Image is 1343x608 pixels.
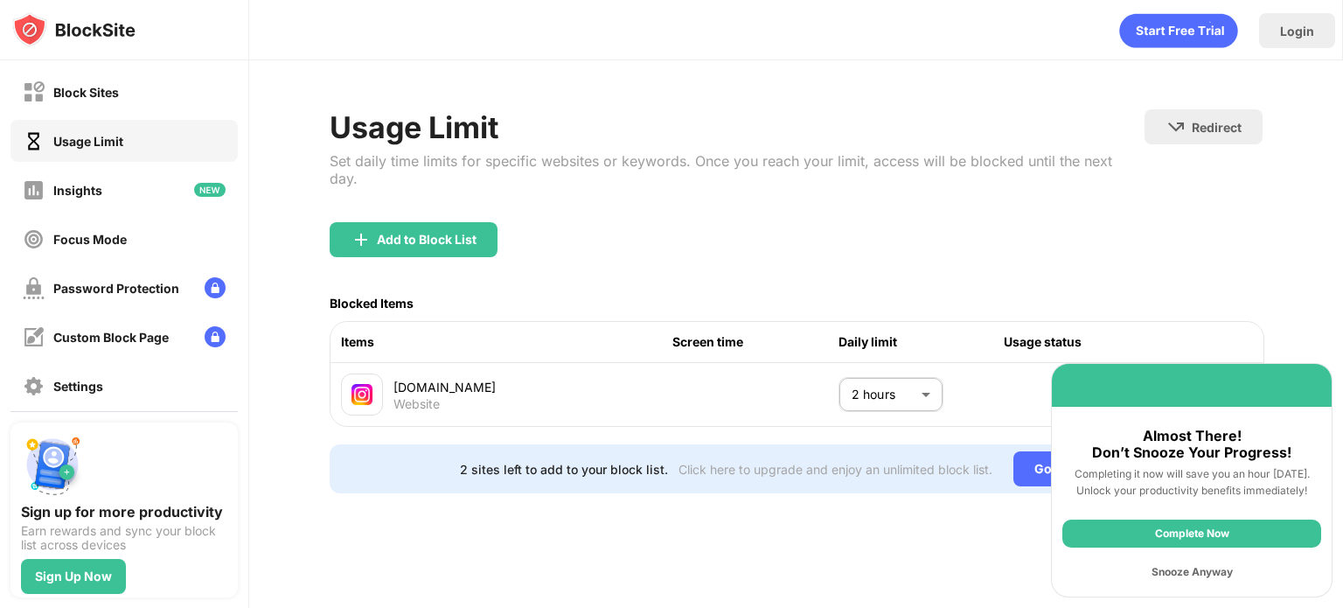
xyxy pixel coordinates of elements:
[53,134,123,149] div: Usage Limit
[53,281,179,296] div: Password Protection
[205,326,226,347] img: lock-menu.svg
[1192,120,1242,135] div: Redirect
[377,233,477,247] div: Add to Block List
[460,462,668,477] div: 2 sites left to add to your block list.
[21,503,227,521] div: Sign up for more productivity
[1119,13,1238,48] div: animation
[1062,428,1321,461] div: Almost There! Don’t Snooze Your Progress!
[53,232,127,247] div: Focus Mode
[23,179,45,201] img: insights-off.svg
[1062,465,1321,499] div: Completing it now will save you an hour [DATE]. Unlock your productivity benefits immediately!
[393,396,440,412] div: Website
[1013,451,1133,486] div: Go Unlimited
[1062,558,1321,586] div: Snooze Anyway
[23,277,45,299] img: password-protection-off.svg
[330,152,1145,187] div: Set daily time limits for specific websites or keywords. Once you reach your limit, access will b...
[205,277,226,298] img: lock-menu.svg
[53,330,169,345] div: Custom Block Page
[12,12,136,47] img: logo-blocksite.svg
[839,332,1005,352] div: Daily limit
[672,332,839,352] div: Screen time
[852,385,915,404] p: 2 hours
[1062,520,1321,548] div: Complete Now
[23,228,45,250] img: focus-off.svg
[341,332,672,352] div: Items
[53,85,119,100] div: Block Sites
[1004,332,1170,352] div: Usage status
[21,524,227,552] div: Earn rewards and sync your block list across devices
[393,378,672,396] div: [DOMAIN_NAME]
[23,130,45,152] img: time-usage-on.svg
[35,570,112,584] div: Sign Up Now
[23,375,45,397] img: settings-off.svg
[678,462,992,477] div: Click here to upgrade and enjoy an unlimited block list.
[194,183,226,197] img: new-icon.svg
[23,81,45,103] img: block-off.svg
[351,384,372,405] img: favicons
[53,183,102,198] div: Insights
[1280,24,1314,38] div: Login
[21,433,84,496] img: push-signup.svg
[330,296,414,311] div: Blocked Items
[53,379,103,394] div: Settings
[23,326,45,348] img: customize-block-page-off.svg
[330,109,1145,145] div: Usage Limit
